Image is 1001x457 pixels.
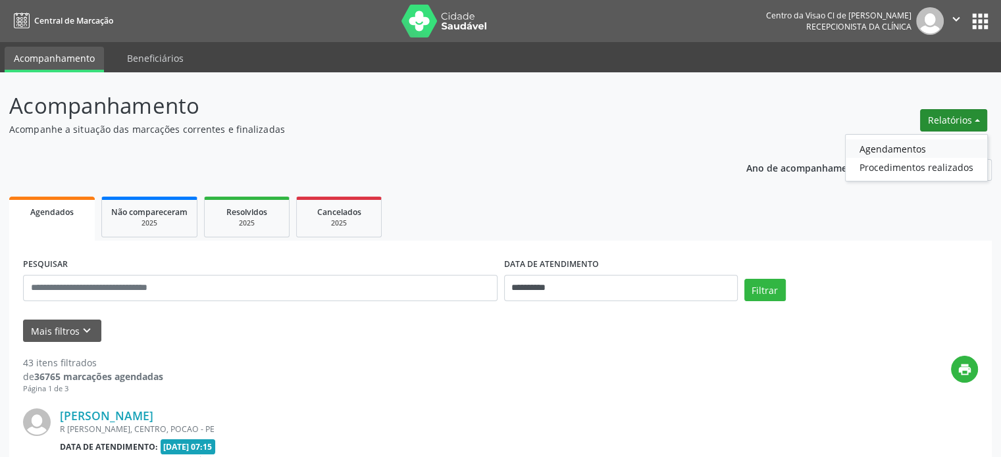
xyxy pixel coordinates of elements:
[111,218,188,228] div: 2025
[969,10,992,33] button: apps
[80,324,94,338] i: keyboard_arrow_down
[23,320,101,343] button: Mais filtroskeyboard_arrow_down
[161,439,216,454] span: [DATE] 07:15
[5,47,104,72] a: Acompanhamento
[23,383,163,395] div: Página 1 de 3
[30,206,74,218] span: Agendados
[944,7,969,35] button: 
[23,356,163,370] div: 43 itens filtrados
[9,122,697,136] p: Acompanhe a situação das marcações correntes e finalizadas
[111,206,188,218] span: Não compareceram
[226,206,267,218] span: Resolvidos
[60,423,781,435] div: R [PERSON_NAME], CENTRO, POCAO - PE
[806,21,911,32] span: Recepcionista da clínica
[118,47,193,70] a: Beneficiários
[9,89,697,122] p: Acompanhamento
[951,356,978,383] button: print
[916,7,944,35] img: img
[23,254,68,275] label: PESQUISAR
[9,10,113,32] a: Central de Marcação
[744,279,786,301] button: Filtrar
[845,134,988,181] ul: Relatórios
[958,362,972,377] i: print
[846,139,987,158] a: Agendamentos
[60,441,158,452] b: Data de atendimento:
[306,218,372,228] div: 2025
[34,15,113,26] span: Central de Marcação
[34,370,163,383] strong: 36765 marcações agendadas
[846,158,987,176] a: Procedimentos realizados
[23,370,163,383] div: de
[317,206,361,218] span: Cancelados
[23,408,51,436] img: img
[746,159,863,176] p: Ano de acompanhamento
[949,12,963,26] i: 
[504,254,599,275] label: DATA DE ATENDIMENTO
[60,408,153,423] a: [PERSON_NAME]
[766,10,911,21] div: Centro da Visao Cl de [PERSON_NAME]
[920,109,987,132] button: Relatórios
[214,218,280,228] div: 2025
